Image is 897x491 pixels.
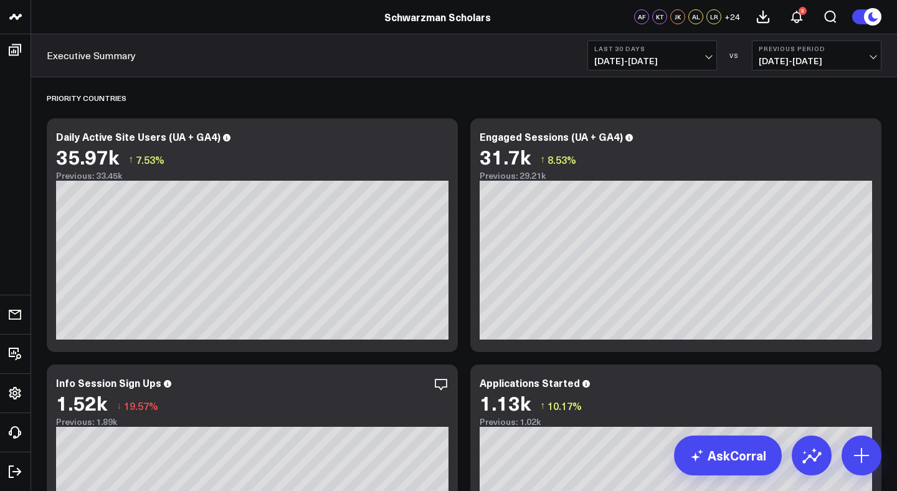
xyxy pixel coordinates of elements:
span: 7.53% [136,153,164,166]
div: Daily Active Site Users (UA + GA4) [56,130,221,143]
span: [DATE] - [DATE] [594,56,710,66]
b: Last 30 Days [594,45,710,52]
button: +24 [724,9,740,24]
div: Previous: 33.45k [56,171,448,181]
span: ↑ [128,151,133,168]
div: AF [634,9,649,24]
div: KT [652,9,667,24]
div: Previous: 1.89k [56,417,448,427]
div: Applications Started [480,376,580,389]
span: ↑ [540,151,545,168]
span: [DATE] - [DATE] [759,56,875,66]
div: 1.13k [480,391,531,414]
span: + 24 [724,12,740,21]
div: AL [688,9,703,24]
a: AskCorral [674,436,782,475]
div: Engaged Sessions (UA + GA4) [480,130,623,143]
div: LR [706,9,721,24]
span: 19.57% [124,399,158,412]
span: 8.53% [548,153,576,166]
div: 1.52k [56,391,107,414]
a: Schwarzman Scholars [384,10,491,24]
span: 10.17% [548,399,582,412]
b: Previous Period [759,45,875,52]
div: VS [723,52,746,59]
div: JK [670,9,685,24]
div: Previous: 1.02k [480,417,872,427]
div: 35.97k [56,145,119,168]
div: 31.7k [480,145,531,168]
div: Info Session Sign Ups [56,376,161,389]
button: Last 30 Days[DATE]-[DATE] [587,41,717,70]
a: Executive Summary [47,49,136,62]
span: ↓ [116,398,121,414]
div: Previous: 29.21k [480,171,872,181]
span: ↑ [540,398,545,414]
div: 3 [799,7,807,15]
div: Priority Countries [47,83,126,112]
button: Previous Period[DATE]-[DATE] [752,41,881,70]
